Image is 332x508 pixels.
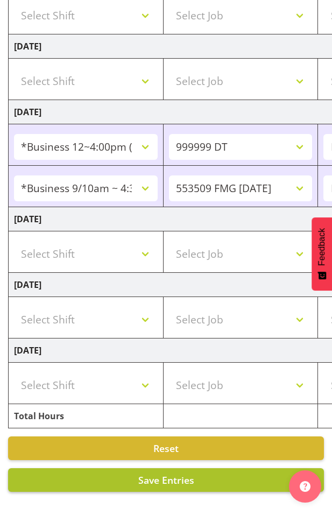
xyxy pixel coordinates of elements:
[9,404,164,428] td: Total Hours
[153,442,179,455] span: Reset
[317,228,327,266] span: Feedback
[312,217,332,291] button: Feedback - Show survey
[300,481,310,492] img: help-xxl-2.png
[8,436,324,460] button: Reset
[138,474,194,486] span: Save Entries
[8,468,324,492] button: Save Entries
